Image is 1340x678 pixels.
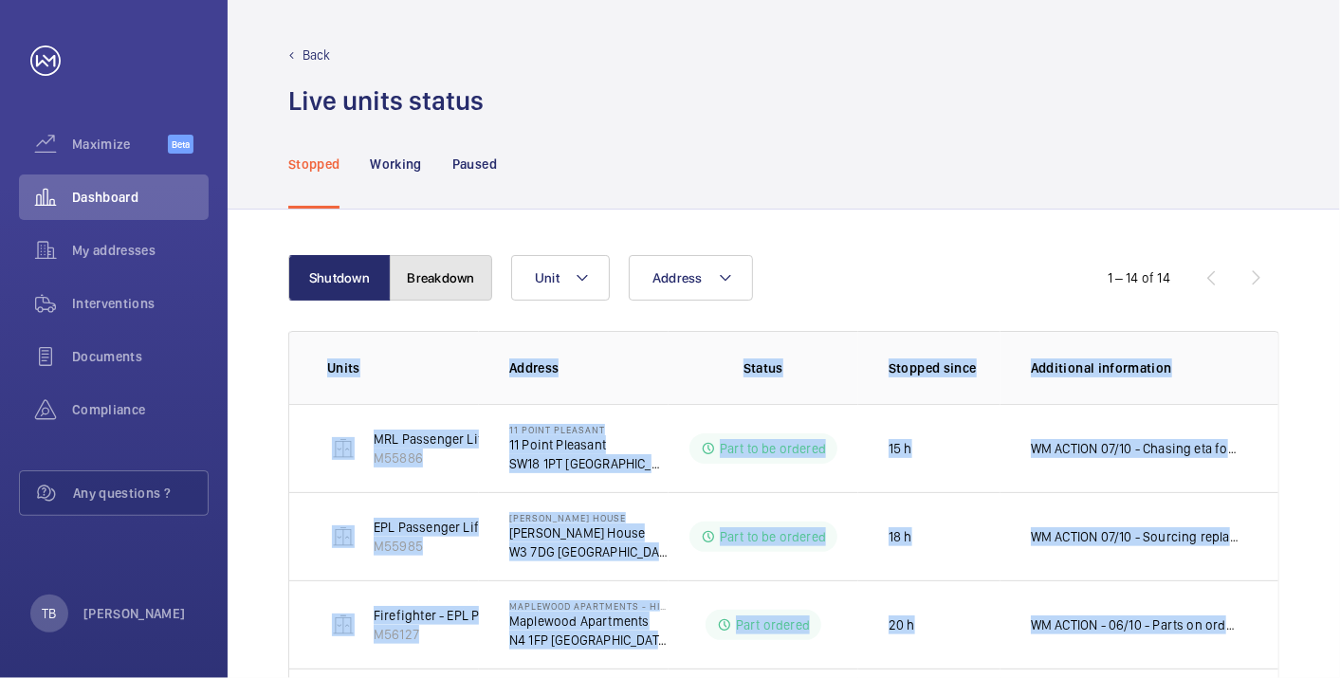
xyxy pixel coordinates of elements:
[332,614,355,636] img: elevator.svg
[374,518,534,537] p: EPL Passenger Lift schn 33
[332,437,355,460] img: elevator.svg
[1108,268,1170,287] div: 1 – 14 of 14
[629,255,753,301] button: Address
[511,255,610,301] button: Unit
[374,430,486,449] p: MRL Passenger Lift
[720,527,826,546] p: Part to be ordered
[889,358,1000,377] p: Stopped since
[168,135,193,154] span: Beta
[72,241,209,260] span: My addresses
[535,270,560,285] span: Unit
[509,542,669,561] p: W3 7DG [GEOGRAPHIC_DATA]
[682,358,845,377] p: Status
[509,523,669,542] p: [PERSON_NAME] House
[509,512,669,523] p: [PERSON_NAME] House
[889,439,912,458] p: 15 h
[72,135,168,154] span: Maximize
[288,255,391,301] button: Shutdown
[374,537,534,556] p: M55985
[509,631,669,650] p: N4 1FP [GEOGRAPHIC_DATA]
[370,155,421,174] p: Working
[327,358,479,377] p: Units
[72,294,209,313] span: Interventions
[288,155,340,174] p: Stopped
[374,606,587,625] p: Firefighter - EPL Passenger Lift No 3
[652,270,703,285] span: Address
[509,424,669,435] p: 11 Point Pleasant
[42,604,56,623] p: TB
[288,83,484,119] h1: Live units status
[72,347,209,366] span: Documents
[509,612,669,631] p: Maplewood Apartments
[1031,527,1240,546] p: WM ACTION 07/10 - Sourcing replacement lights or upgrade, 2 engineers required 06/10 - No car lig...
[303,46,331,64] p: Back
[332,525,355,548] img: elevator.svg
[736,615,810,634] p: Part ordered
[889,615,915,634] p: 20 h
[509,600,669,612] p: Maplewood Apartments - High Risk Building
[509,358,669,377] p: Address
[374,625,587,644] p: M56127
[1031,615,1240,634] p: WM ACTION - 06/10 - Parts on order ETA [DATE]. 06/10 - Doors will not re learn, new door motor an...
[72,188,209,207] span: Dashboard
[390,255,492,301] button: Breakdown
[73,484,208,503] span: Any questions ?
[83,604,186,623] p: [PERSON_NAME]
[889,527,912,546] p: 18 h
[452,155,497,174] p: Paused
[509,454,669,473] p: SW18 1PT [GEOGRAPHIC_DATA]
[509,435,669,454] p: 11 Point Pleasant
[1031,358,1240,377] p: Additional information
[72,400,209,419] span: Compliance
[720,439,826,458] p: Part to be ordered
[1031,439,1240,458] p: WM ACTION 07/10 - Chasing eta for car and counterweight shoe liners 06/10 - New shoe liners required
[374,449,486,467] p: M55886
